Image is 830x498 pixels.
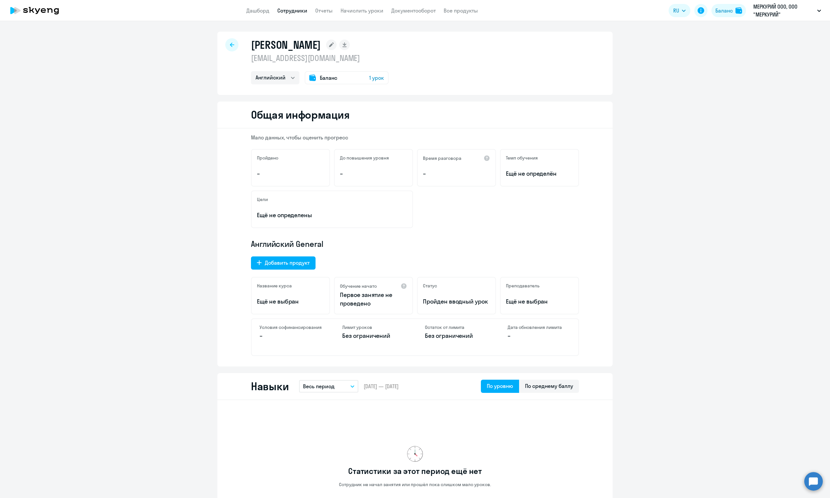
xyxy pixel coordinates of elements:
[340,155,389,161] h5: До повышения уровня
[735,7,742,14] img: balance
[277,7,307,14] a: Сотрудники
[257,211,407,220] p: Ещё не определены
[506,155,538,161] h5: Темп обучения
[251,53,389,63] p: [EMAIL_ADDRESS][DOMAIN_NAME]
[339,482,491,487] p: Сотрудник не начал занятия или прошёл пока слишком мало уроков.
[251,239,323,249] span: Английский General
[257,283,292,289] h5: Название курса
[506,283,539,289] h5: Преподаватель
[525,382,573,390] div: По среднему баллу
[425,332,488,340] p: Без ограничений
[711,4,746,17] button: Балансbalance
[425,324,488,330] h4: Остаток от лимита
[260,332,322,340] p: –
[369,74,384,82] span: 1 урок
[391,7,436,14] a: Документооборот
[340,283,377,289] h5: Обучение начато
[364,383,399,390] span: [DATE] — [DATE]
[423,297,490,306] p: Пройден вводный урок
[303,382,335,390] p: Весь период
[715,7,733,15] div: Баланс
[506,169,573,178] span: Ещё не определён
[444,7,478,14] a: Все продукты
[423,283,437,289] h5: Статус
[508,332,570,340] p: –
[348,466,482,476] h3: Статистики за этот период ещё нет
[257,155,278,161] h5: Пройдено
[341,7,383,14] a: Начислить уроки
[508,324,570,330] h4: Дата обновления лимита
[506,297,573,306] p: Ещё не выбран
[251,380,289,393] h2: Навыки
[342,324,405,330] h4: Лимит уроков
[342,332,405,340] p: Без ограничений
[251,134,579,141] p: Мало данных, чтобы оценить прогресс
[753,3,815,18] p: МЕРКУРИЙ ООО, ООО "МЕРКУРИЙ"
[673,7,679,15] span: RU
[407,446,423,462] img: no-data
[340,169,407,178] p: –
[299,380,358,393] button: Весь период
[315,7,333,14] a: Отчеты
[246,7,269,14] a: Дашборд
[260,324,322,330] h4: Условия софинансирования
[257,169,324,178] p: –
[251,38,321,51] h1: [PERSON_NAME]
[487,382,513,390] div: По уровню
[423,155,461,161] h5: Время разговора
[257,297,324,306] p: Ещё не выбран
[750,3,824,18] button: МЕРКУРИЙ ООО, ООО "МЕРКУРИЙ"
[423,169,490,178] p: –
[669,4,690,17] button: RU
[257,196,268,202] h5: Цели
[251,256,316,270] button: Добавить продукт
[320,74,337,82] span: Баланс
[340,291,407,308] p: Первое занятие не проведено
[265,259,310,267] div: Добавить продукт
[251,108,349,121] h2: Общая информация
